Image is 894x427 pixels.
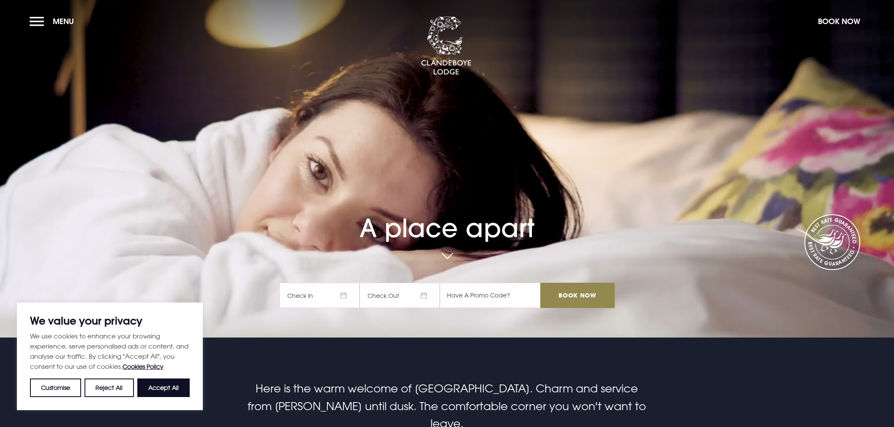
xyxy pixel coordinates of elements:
[814,12,864,30] button: Book Now
[30,316,190,326] p: We value your privacy
[279,283,360,308] span: Check In
[123,363,164,370] a: Cookies Policy
[84,378,134,397] button: Reject All
[53,16,74,26] span: Menu
[360,283,440,308] span: Check Out
[137,378,190,397] button: Accept All
[279,187,615,243] h1: A place apart
[30,378,81,397] button: Customise
[440,283,540,308] input: Have A Promo Code?
[421,16,472,76] img: Clandeboye Lodge
[17,303,203,410] div: We value your privacy
[30,331,190,372] p: We use cookies to enhance your browsing experience, serve personalised ads or content, and analys...
[30,12,78,30] button: Menu
[540,283,615,308] input: Book Now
